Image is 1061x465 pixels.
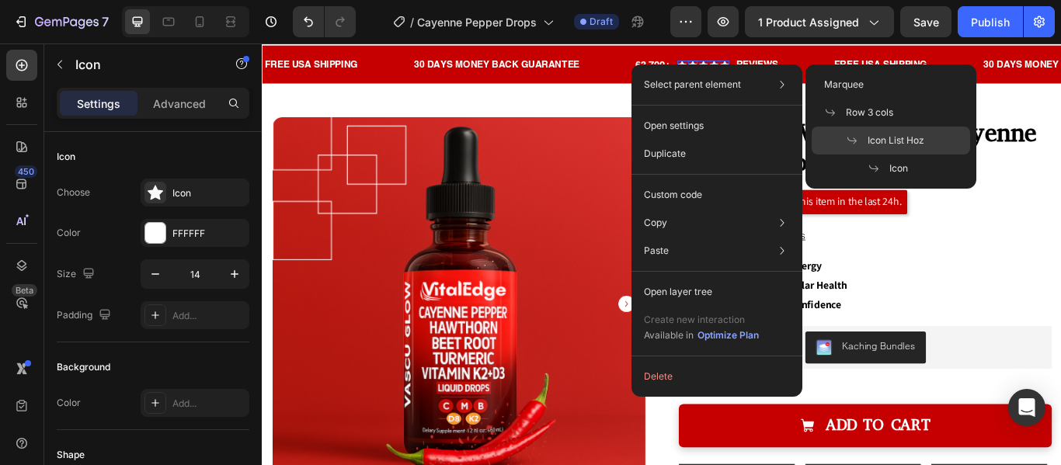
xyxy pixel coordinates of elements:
button: Kaching Bundles [633,335,774,373]
div: Shape [57,448,85,462]
span: Available in [644,329,694,341]
p: 7 [102,12,109,31]
span: Draft [590,15,613,29]
span: Marquee [824,78,864,92]
span: 1 product assigned [758,14,859,30]
span: Icon List Hoz [868,134,924,147]
p: Duplicate [644,147,686,161]
button: Save [900,6,951,37]
p: Select parent element [644,78,741,92]
iframe: Design area [262,43,1061,465]
div: 30 DAYS MONEY BACK GUARANTEE [839,15,1035,34]
div: Icon [57,150,75,164]
u: 63,707 reviews [549,215,633,231]
div: FFFFFF [172,227,245,241]
button: 1 product assigned [745,6,894,37]
div: Color [57,396,81,410]
span: Save [913,16,939,29]
div: Optimize Plan [697,328,759,342]
span: Cayenne Pepper Drops [417,14,537,30]
p: people have bought this item in the last 24h. [492,173,746,196]
p: Open settings [644,119,704,133]
p: Custom code [644,188,702,202]
p: Advanced [153,95,206,112]
p: Settings [77,95,120,112]
div: Publish [971,14,1010,30]
button: Publish [958,6,1023,37]
strong: 4018 [492,175,517,192]
button: 7 [6,6,116,37]
span: Icon [889,161,908,175]
div: Icon [172,186,245,200]
p: Open layer tree [644,285,712,299]
strong: Supports Heart & Vascular Health [503,273,682,290]
img: KachingBundles.png [645,345,664,363]
button: Delete [638,363,796,390]
div: Add... [172,397,245,411]
div: Padding [57,305,114,326]
div: Choose [57,186,90,200]
div: Kaching Bundles [677,345,761,361]
h1: VitalEdge Vascu Glow Cayenne Pepper Drops [485,85,920,158]
span: / [410,14,414,30]
div: Open Intercom Messenger [1008,389,1045,426]
p: Paste [644,244,669,258]
p: Icon [75,55,207,74]
div: Background [57,360,110,374]
div: 450 [15,165,37,178]
span: Row 3 cols [846,106,893,120]
p: Only left in stock! [500,391,580,407]
strong: Enhances Stamina & Confidence [503,296,675,312]
p: 🔥 ❤️ 💪 [487,248,919,315]
strong: Boosts Circulation & Energy [503,251,652,267]
button: Optimize Plan [697,328,760,343]
p: Copy [644,216,667,230]
div: Color [57,226,81,240]
div: Beta [12,284,37,297]
button: Carousel Next Arrow [415,293,434,313]
div: Undo/Redo [293,6,356,37]
p: Create new interaction [644,312,760,328]
div: Add... [172,309,245,323]
div: Size [57,264,98,285]
div: Add to cart [656,432,779,459]
strong: 15 [520,392,530,405]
